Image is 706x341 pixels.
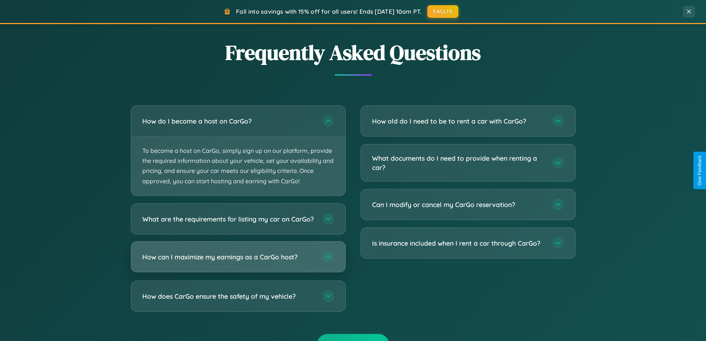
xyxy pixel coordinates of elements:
[131,38,576,67] h2: Frequently Asked Questions
[372,200,545,209] h3: Can I modify or cancel my CarGo reservation?
[372,117,545,126] h3: How old do I need to be to rent a car with CarGo?
[236,8,422,15] span: Fall into savings with 15% off for all users! Ends [DATE] 10am PT.
[131,137,345,196] p: To become a host on CarGo, simply sign up on our platform, provide the required information about...
[142,252,315,261] h3: How can I maximize my earnings as a CarGo host?
[142,291,315,301] h3: How does CarGo ensure the safety of my vehicle?
[427,5,458,18] button: FALL15
[372,154,545,172] h3: What documents do I need to provide when renting a car?
[142,117,315,126] h3: How do I become a host on CarGo?
[697,155,702,186] div: Give Feedback
[142,214,315,223] h3: What are the requirements for listing my car on CarGo?
[372,239,545,248] h3: Is insurance included when I rent a car through CarGo?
